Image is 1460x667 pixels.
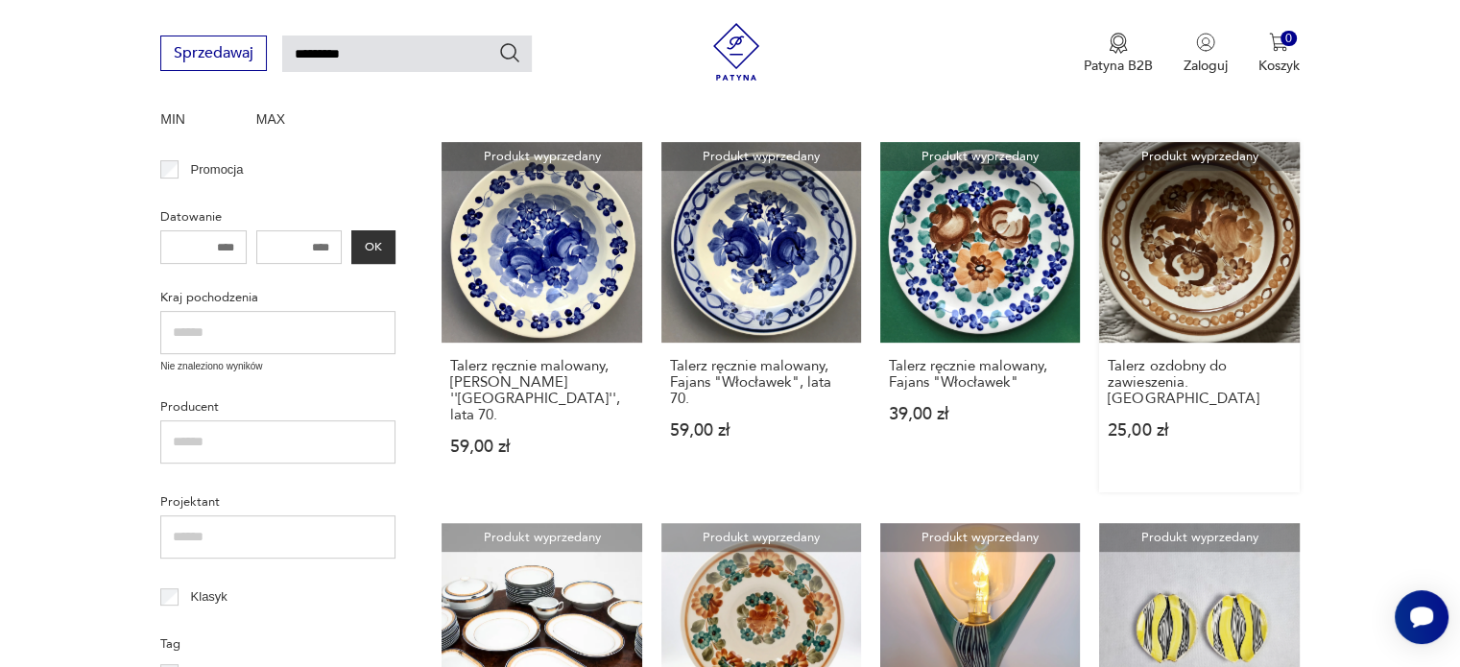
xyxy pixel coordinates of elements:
label: MIN [160,106,247,136]
a: Sprzedawaj [160,48,267,61]
p: Patyna B2B [1084,57,1153,75]
p: 59,00 zł [670,422,852,439]
p: Promocja [191,159,244,180]
iframe: Smartsupp widget button [1395,590,1448,644]
button: Szukaj [498,41,521,64]
a: Ikona medaluPatyna B2B [1084,33,1153,75]
button: OK [351,230,395,264]
p: Datowanie [160,206,395,227]
label: MAX [256,106,343,136]
div: 0 [1280,31,1297,47]
img: Ikona medalu [1109,33,1128,54]
img: Ikonka użytkownika [1196,33,1215,52]
h3: Talerz ręcznie malowany, Fajans "Włocławek" [889,358,1071,391]
p: Klasyk [191,586,227,607]
a: Produkt wyprzedanyTalerz ręcznie malowany, Fajans "Włocławek", lata 70.Talerz ręcznie malowany, F... [661,142,861,491]
h3: Talerz ozdobny do zawieszenia. [GEOGRAPHIC_DATA] [1108,358,1290,407]
button: Sprzedawaj [160,36,267,71]
img: Ikona koszyka [1269,33,1288,52]
p: Tag [160,633,395,655]
p: Nie znaleziono wyników [160,359,395,374]
img: Patyna - sklep z meblami i dekoracjami vintage [707,23,765,81]
button: 0Koszyk [1258,33,1300,75]
p: 59,00 zł [450,439,633,455]
p: Koszyk [1258,57,1300,75]
p: Producent [160,396,395,417]
a: Produkt wyprzedanyTalerz ozdobny do zawieszenia. WłocławekTalerz ozdobny do zawieszenia. [GEOGRAP... [1099,142,1299,491]
a: Produkt wyprzedanyTalerz ręcznie malowany, Fajans "Włocławek"Talerz ręcznie malowany, Fajans "Wło... [880,142,1080,491]
a: Produkt wyprzedanyTalerz ręcznie malowany, Fajans ''Włocławek'', lata 70.Talerz ręcznie malowany,... [442,142,641,491]
button: Zaloguj [1184,33,1228,75]
p: 39,00 zł [889,406,1071,422]
button: Patyna B2B [1084,33,1153,75]
p: Zaloguj [1184,57,1228,75]
p: Projektant [160,491,395,512]
h3: Talerz ręcznie malowany, Fajans "Włocławek", lata 70. [670,358,852,407]
p: Kraj pochodzenia [160,287,395,308]
h3: Talerz ręcznie malowany, [PERSON_NAME] ''[GEOGRAPHIC_DATA]'', lata 70. [450,358,633,423]
p: 25,00 zł [1108,422,1290,439]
